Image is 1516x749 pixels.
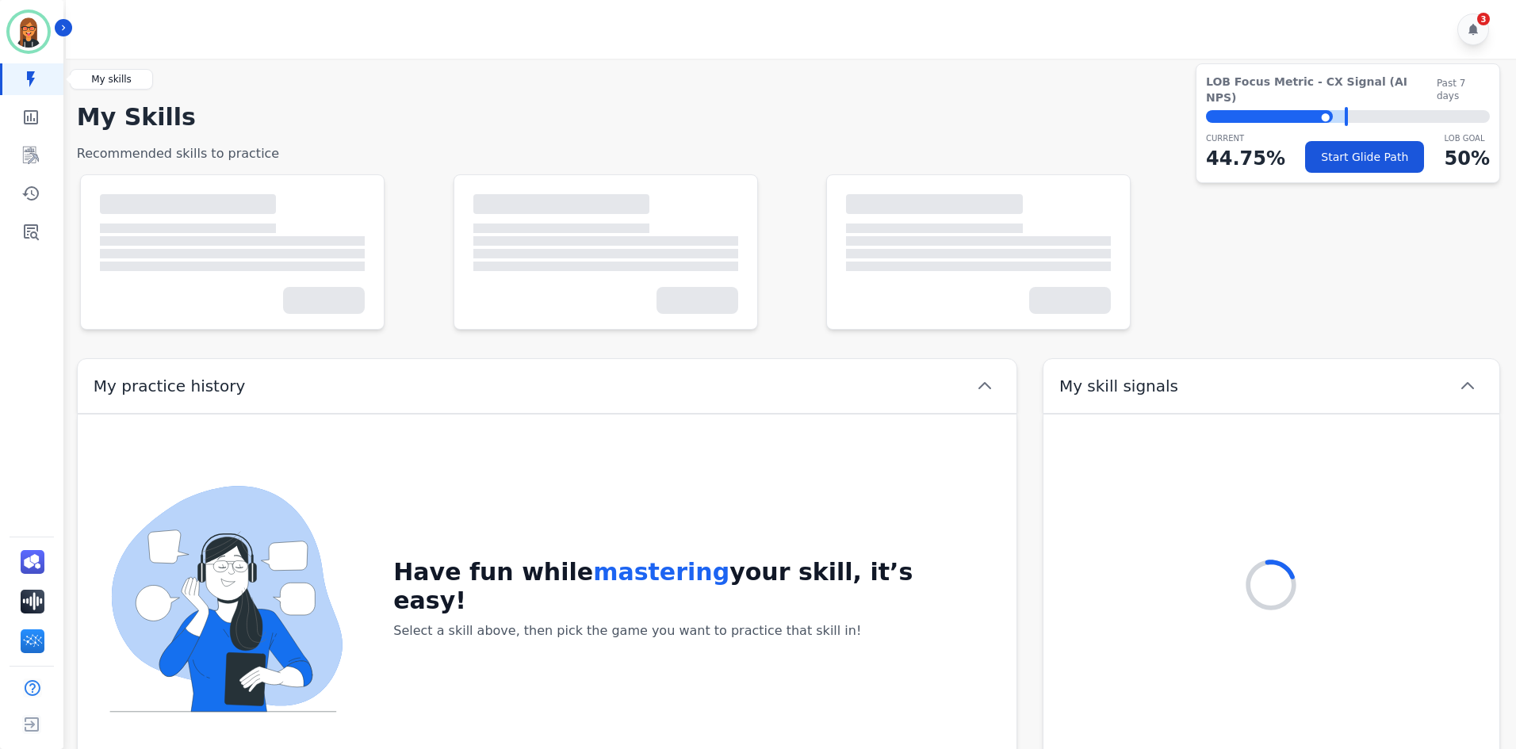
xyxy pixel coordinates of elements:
img: Bordered avatar [10,13,48,51]
h2: Have fun while your skill, it’s easy! [393,558,985,615]
p: 44.75 % [1206,144,1285,173]
svg: chevron up [1458,376,1477,396]
svg: chevron up [975,376,994,396]
p: CURRENT [1206,132,1285,144]
div: ⬤ [1206,110,1333,123]
span: LOB Focus Metric - CX Signal (AI NPS) [1206,74,1437,105]
h1: My Skills [77,103,1500,132]
h4: Select a skill above, then pick the game you want to practice that skill in! [393,621,985,640]
span: mastering [593,558,729,586]
span: My skill signals [1059,375,1178,397]
button: My skill signals chevron up [1043,358,1500,414]
span: My practice history [94,375,245,397]
span: Recommended skills to practice [77,146,279,161]
p: 50 % [1445,144,1490,173]
button: My practice history chevron up [77,358,1017,414]
div: 3 [1477,13,1490,25]
p: LOB Goal [1445,132,1490,144]
span: Past 7 days [1437,77,1490,102]
button: Start Glide Path [1305,141,1424,173]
